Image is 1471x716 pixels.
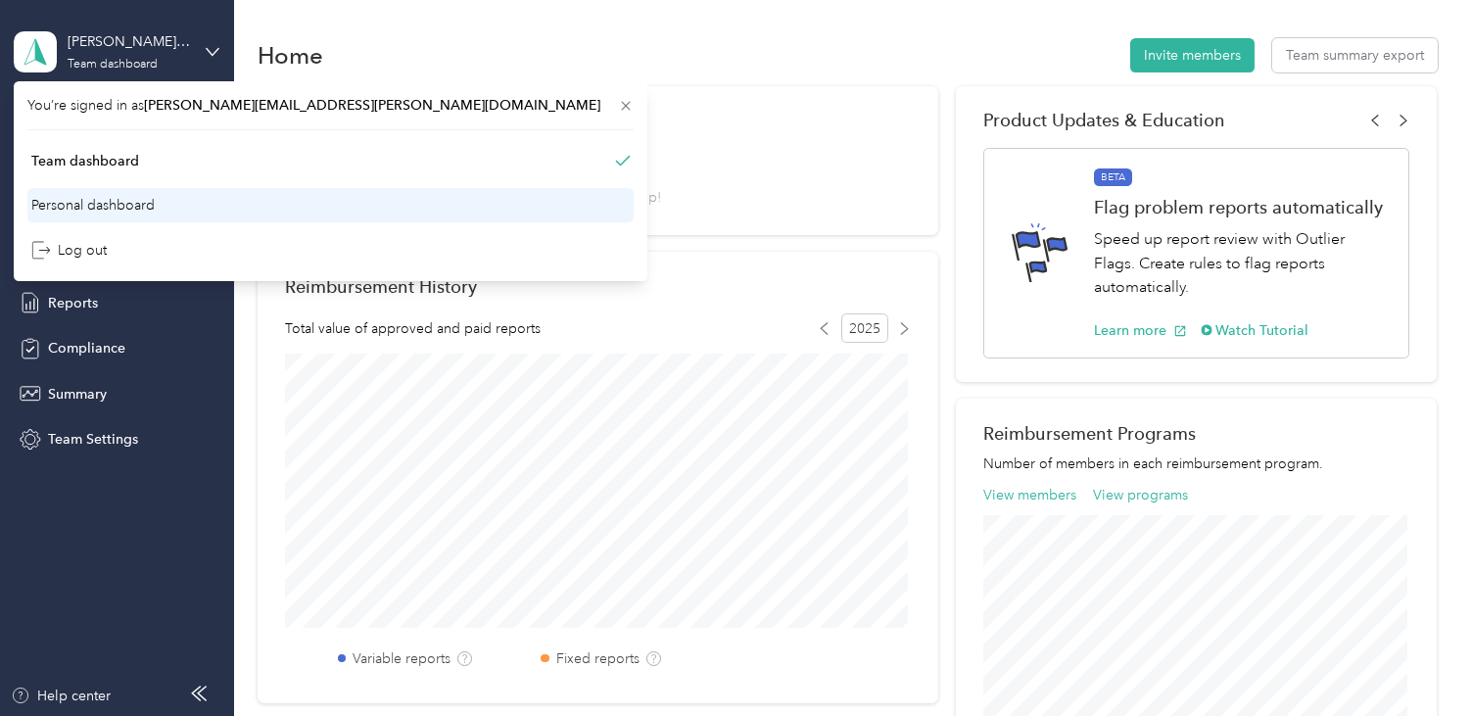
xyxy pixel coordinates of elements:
button: Help center [11,686,111,706]
button: Invite members [1130,38,1255,72]
div: Personal dashboard [31,195,155,215]
iframe: Everlance-gr Chat Button Frame [1361,606,1471,716]
div: Log out [31,240,107,261]
span: Compliance [48,338,125,358]
button: Watch Tutorial [1201,320,1309,341]
span: Product Updates & Education [983,110,1225,130]
h2: Reimbursement Programs [983,423,1410,444]
h2: Reimbursement History [285,276,477,297]
p: Number of members in each reimbursement program. [983,453,1410,474]
h1: Flag problem reports automatically [1094,197,1389,217]
label: Fixed reports [556,648,640,669]
span: Summary [48,384,107,405]
button: View members [983,485,1076,505]
span: 2025 [841,313,888,343]
div: Team dashboard [31,151,139,171]
span: Reports [48,293,98,313]
p: Speed up report review with Outlier Flags. Create rules to flag reports automatically. [1094,227,1389,300]
span: Total value of approved and paid reports [285,318,541,339]
button: Team summary export [1272,38,1438,72]
button: View programs [1093,485,1188,505]
span: Team Settings [48,429,138,450]
button: Learn more [1094,320,1187,341]
h1: Home [258,45,323,66]
div: Team dashboard [68,59,158,71]
span: BETA [1094,168,1132,186]
span: [PERSON_NAME][EMAIL_ADDRESS][PERSON_NAME][DOMAIN_NAME] [144,97,600,114]
div: [PERSON_NAME][EMAIL_ADDRESS][PERSON_NAME][DOMAIN_NAME] [68,31,190,52]
span: You’re signed in as [27,95,634,116]
label: Variable reports [353,648,451,669]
